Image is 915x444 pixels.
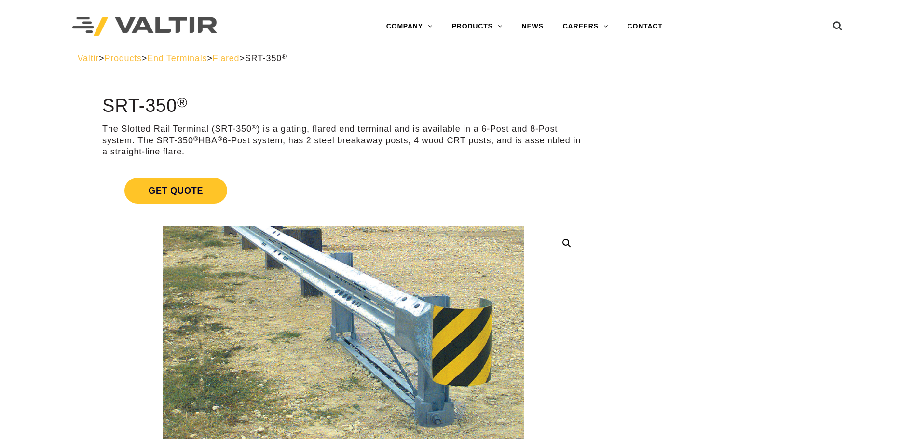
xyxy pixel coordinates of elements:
img: Valtir [72,17,217,37]
a: NEWS [512,17,553,36]
h1: SRT-350 [102,96,584,116]
sup: ® [252,124,257,131]
span: SRT-350 [245,54,287,63]
a: End Terminals [147,54,207,63]
a: Flared [213,54,240,63]
a: COMPANY [377,17,442,36]
a: CONTACT [618,17,672,36]
sup: ® [218,135,223,142]
p: The Slotted Rail Terminal (SRT-350 ) is a gating, flared end terminal and is available in a 6-Pos... [102,124,584,157]
sup: ® [193,135,199,142]
a: Valtir [78,54,99,63]
sup: ® [282,53,287,60]
a: CAREERS [553,17,618,36]
div: > > > > [78,53,838,64]
a: Get Quote [102,166,584,215]
span: Get Quote [124,178,227,204]
sup: ® [177,95,188,110]
a: PRODUCTS [442,17,512,36]
a: Products [104,54,141,63]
